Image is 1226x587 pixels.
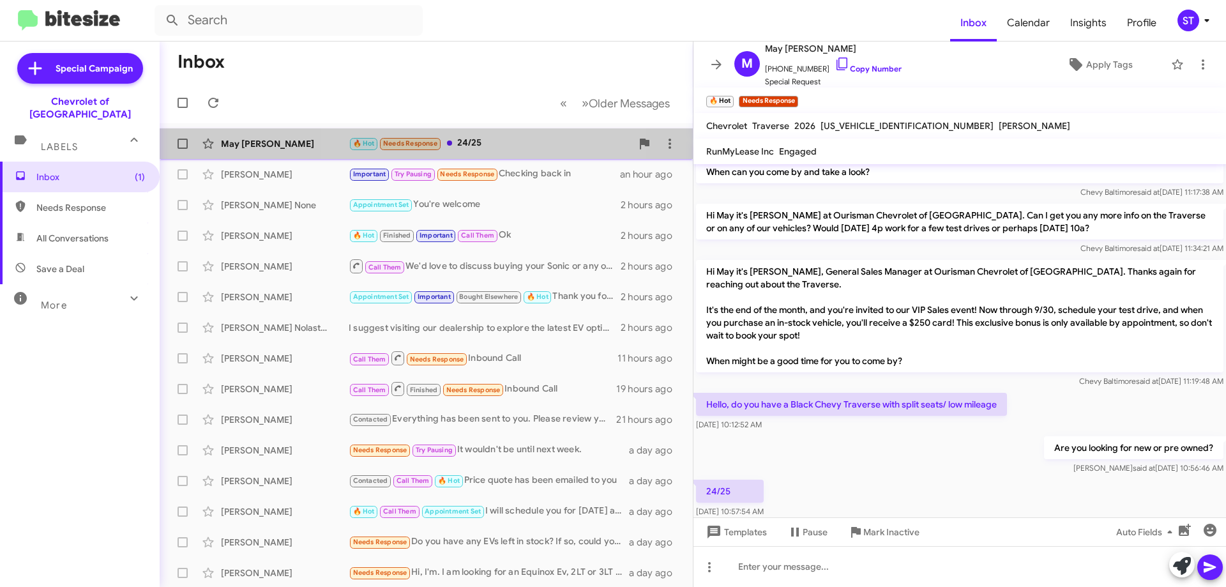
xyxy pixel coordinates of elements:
[574,90,677,116] button: Next
[353,170,386,178] span: Important
[527,293,549,301] span: 🔥 Hot
[221,199,349,211] div: [PERSON_NAME] None
[765,75,902,88] span: Special Request
[383,507,416,515] span: Call Them
[221,229,349,242] div: [PERSON_NAME]
[425,507,481,515] span: Appointment Set
[1136,376,1158,386] span: said at
[420,231,453,240] span: Important
[620,168,683,181] div: an hour ago
[349,289,621,304] div: Thank you for letting me know
[221,291,349,303] div: [PERSON_NAME]
[621,291,683,303] div: 2 hours ago
[696,393,1007,416] p: Hello, do you have a Black Chevy Traverse with split seats/ low mileage
[803,521,828,544] span: Pause
[629,444,683,457] div: a day ago
[353,386,386,394] span: Call Them
[353,355,386,363] span: Call Them
[1133,463,1155,473] span: said at
[1073,463,1223,473] span: [PERSON_NAME] [DATE] 10:56:46 AM
[410,355,464,363] span: Needs Response
[353,476,388,485] span: Contacted
[221,413,349,426] div: [PERSON_NAME]
[349,535,629,549] div: Do you have any EVs left in stock? If so, could you send me details for them?
[349,565,629,580] div: Hi, I'm. I am looking for an Equinox Ev, 2LT or 3LT - 24 mth, 15k miles yearly, one pay or instal...
[349,321,621,334] div: I suggest visiting our dealership to explore the latest EV options we have available, including p...
[765,56,902,75] span: [PHONE_NUMBER]
[36,232,109,245] span: All Conversations
[221,321,349,334] div: [PERSON_NAME] Nolastname122093970
[221,260,349,273] div: [PERSON_NAME]
[1060,4,1117,42] a: Insights
[616,383,683,395] div: 19 hours ago
[1086,53,1133,76] span: Apply Tags
[1034,53,1165,76] button: Apply Tags
[999,120,1070,132] span: [PERSON_NAME]
[135,171,145,183] span: (1)
[752,120,789,132] span: Traverse
[446,386,501,394] span: Needs Response
[221,536,349,549] div: [PERSON_NAME]
[621,229,683,242] div: 2 hours ago
[950,4,997,42] a: Inbox
[765,41,902,56] span: May [PERSON_NAME]
[349,443,629,457] div: It wouldn't be until next week.
[416,446,453,454] span: Try Pausing
[353,415,388,423] span: Contacted
[353,538,407,546] span: Needs Response
[1106,521,1188,544] button: Auto Fields
[353,231,375,240] span: 🔥 Hot
[349,258,621,274] div: We'd love to discuss buying your Sonic or any other vehicle you own. Can we set up a time for you...
[221,475,349,487] div: [PERSON_NAME]
[383,139,437,148] span: Needs Response
[221,383,349,395] div: [PERSON_NAME]
[56,62,133,75] span: Special Campaign
[221,505,349,518] div: [PERSON_NAME]
[821,120,994,132] span: [US_VEHICLE_IDENTIFICATION_NUMBER]
[395,170,432,178] span: Try Pausing
[410,386,438,394] span: Finished
[997,4,1060,42] a: Calendar
[616,413,683,426] div: 21 hours ago
[629,567,683,579] div: a day ago
[706,146,774,157] span: RunMyLease Inc
[696,204,1223,240] p: Hi May it's [PERSON_NAME] at Ourisman Chevrolet of [GEOGRAPHIC_DATA]. Can I get you any more info...
[353,446,407,454] span: Needs Response
[1117,4,1167,42] a: Profile
[629,536,683,549] div: a day ago
[353,507,375,515] span: 🔥 Hot
[621,199,683,211] div: 2 hours ago
[621,321,683,334] div: 2 hours ago
[459,293,518,301] span: Bought Elsewhere
[221,444,349,457] div: [PERSON_NAME]
[221,567,349,579] div: [PERSON_NAME]
[221,352,349,365] div: [PERSON_NAME]
[41,141,78,153] span: Labels
[1167,10,1212,31] button: ST
[418,293,451,301] span: Important
[693,521,777,544] button: Templates
[17,53,143,84] a: Special Campaign
[353,201,409,209] span: Appointment Set
[706,120,747,132] span: Chevrolet
[1080,243,1223,253] span: Chevy Baltimore [DATE] 11:34:21 AM
[349,412,616,427] div: Everything has been sent to you. Please review your email and text
[353,293,409,301] span: Appointment Set
[383,231,411,240] span: Finished
[221,168,349,181] div: [PERSON_NAME]
[1079,376,1223,386] span: Chevy Baltimore [DATE] 11:19:48 AM
[397,476,430,485] span: Call Them
[1116,521,1177,544] span: Auto Fields
[706,96,734,107] small: 🔥 Hot
[368,263,402,271] span: Call Them
[560,95,567,111] span: «
[349,350,617,366] div: Inbound Call
[440,170,494,178] span: Needs Response
[1080,187,1223,197] span: Chevy Baltimore [DATE] 11:17:38 AM
[741,54,753,74] span: M
[777,521,838,544] button: Pause
[621,260,683,273] div: 2 hours ago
